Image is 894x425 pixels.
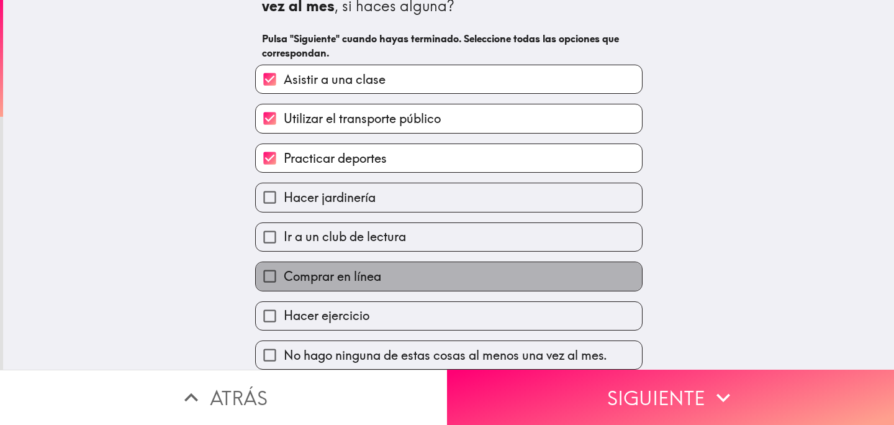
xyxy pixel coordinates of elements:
button: Comprar en línea [256,262,642,290]
button: Practicar deportes [256,144,642,172]
button: Hacer ejercicio [256,302,642,330]
button: Asistir a una clase [256,65,642,93]
span: Asistir a una clase [284,71,386,88]
button: Hacer jardinería [256,183,642,211]
button: No hago ninguna de estas cosas al menos una vez al mes. [256,341,642,369]
span: Ir a un club de lectura [284,228,406,245]
button: Utilizar el transporte público [256,104,642,132]
span: Practicar deportes [284,150,387,167]
button: Siguiente [447,370,894,425]
span: No hago ninguna de estas cosas al menos una vez al mes. [284,347,607,364]
span: Hacer ejercicio [284,307,369,324]
span: Utilizar el transporte público [284,110,441,127]
h6: Pulsa "Siguiente" cuando hayas terminado. Seleccione todas las opciones que correspondan. [262,32,636,60]
span: Hacer jardinería [284,189,376,206]
button: Ir a un club de lectura [256,223,642,251]
span: Comprar en línea [284,268,381,285]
